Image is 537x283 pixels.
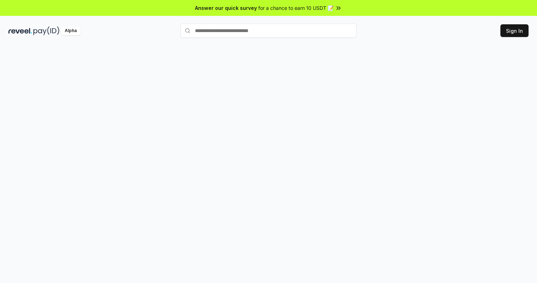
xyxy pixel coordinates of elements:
span: for a chance to earn 10 USDT 📝 [258,4,334,12]
button: Sign In [500,24,529,37]
span: Answer our quick survey [195,4,257,12]
img: pay_id [33,26,59,35]
img: reveel_dark [8,26,32,35]
div: Alpha [61,26,81,35]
